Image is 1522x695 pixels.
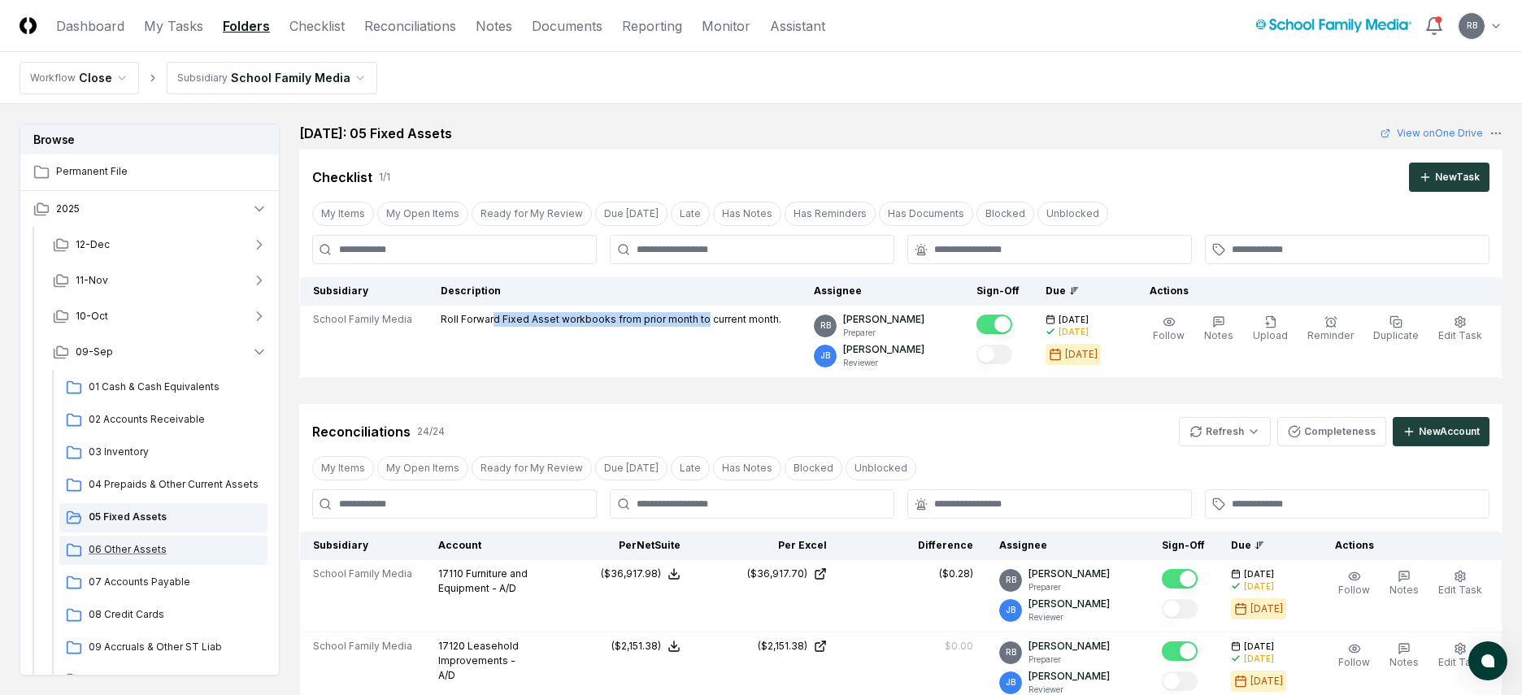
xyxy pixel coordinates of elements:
span: [DATE] [1059,314,1089,326]
a: 01 Cash & Cash Equivalents [59,373,267,402]
button: Follow [1335,567,1373,601]
button: Notes [1386,567,1422,601]
button: Notes [1386,639,1422,673]
button: NewAccount [1393,417,1489,446]
button: Mark complete [976,345,1012,364]
div: Due [1231,538,1296,553]
button: My Items [312,456,374,480]
nav: breadcrumb [20,62,377,94]
button: Edit Task [1435,639,1485,673]
p: Preparer [843,327,924,339]
div: Actions [1322,538,1489,553]
span: Follow [1338,584,1370,596]
p: [PERSON_NAME] [843,342,924,357]
span: 04 Prepaids & Other Current Assets [89,477,261,492]
span: 09-Sep [76,345,113,359]
span: 17110 [438,567,463,580]
div: 1 / 1 [379,170,390,185]
p: [PERSON_NAME] [843,312,924,327]
h3: Browse [20,124,279,154]
div: ($36,917.70) [747,567,807,581]
p: [PERSON_NAME] [1028,567,1110,581]
div: New Task [1435,170,1480,185]
span: Furniture and Equipment - A/D [438,567,528,594]
span: 09 Accruals & Other ST Liab [89,640,261,654]
span: Follow [1338,656,1370,668]
div: [DATE] [1059,326,1089,338]
button: My Items [312,202,374,226]
a: 07 Accounts Payable [59,568,267,597]
button: Mark complete [1162,569,1198,589]
div: ($2,151.38) [758,639,807,654]
span: 10 Payroll [89,672,261,687]
a: 08 Credit Cards [59,601,267,630]
span: Reminder [1307,329,1354,341]
span: JB [1006,676,1015,688]
button: Unblocked [846,456,916,480]
span: Edit Task [1438,584,1482,596]
a: 02 Accounts Receivable [59,406,267,435]
button: Late [671,456,710,480]
a: Monitor [702,16,750,36]
span: Edit Task [1438,656,1482,668]
a: ($36,917.70) [707,567,827,581]
span: Notes [1389,656,1419,668]
p: Reviewer [1028,611,1110,623]
div: [DATE] [1250,602,1283,616]
button: Mark complete [1162,671,1198,691]
p: Preparer [1028,581,1110,593]
span: Edit Task [1438,329,1482,341]
button: Late [671,202,710,226]
span: 05 Fixed Assets [89,510,261,524]
span: [DATE] [1244,568,1274,580]
a: View onOne Drive [1381,126,1483,141]
a: My Tasks [144,16,203,36]
a: 03 Inventory [59,438,267,467]
th: Subsidiary [300,532,426,560]
button: Duplicate [1370,312,1422,346]
a: Notes [476,16,512,36]
a: Folders [223,16,270,36]
button: Mark complete [1162,641,1198,661]
button: 2025 [20,191,280,227]
span: 07 Accounts Payable [89,575,261,589]
div: $0.00 [945,639,973,654]
button: Unblocked [1037,202,1108,226]
button: NewTask [1409,163,1489,192]
a: Reconciliations [364,16,456,36]
button: Due Today [595,456,668,480]
button: Has Reminders [785,202,876,226]
span: Leasehold Improvements - A/D [438,640,519,681]
span: RB [820,319,831,332]
button: RB [1457,11,1486,41]
span: 02 Accounts Receivable [89,412,261,427]
div: [DATE] [1065,347,1098,362]
span: 08 Credit Cards [89,607,261,622]
p: Roll Forward Fixed Asset workbooks from prior month to current month. [441,312,781,327]
span: 11-Nov [76,273,108,288]
a: 10 Payroll [59,666,267,695]
button: Follow [1335,639,1373,673]
div: [DATE] [1250,674,1283,688]
div: Due [1046,284,1111,298]
button: My Open Items [377,202,468,226]
div: Actions [1137,284,1489,298]
img: School Family Media logo [1255,19,1411,33]
button: Blocked [976,202,1034,226]
button: 12-Dec [40,227,280,263]
th: Per NetSuite [547,532,694,560]
button: Refresh [1179,417,1271,446]
div: Checklist [312,167,372,187]
th: Description [428,277,801,306]
span: Duplicate [1373,329,1419,341]
span: Upload [1253,329,1288,341]
th: Assignee [801,277,963,306]
p: [PERSON_NAME] [1028,639,1110,654]
th: Assignee [986,532,1149,560]
a: ($2,151.38) [707,639,827,654]
button: Notes [1201,312,1237,346]
button: atlas-launcher [1468,641,1507,680]
th: Sign-Off [1149,532,1218,560]
span: School Family Media [313,312,412,327]
th: Difference [840,532,986,560]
